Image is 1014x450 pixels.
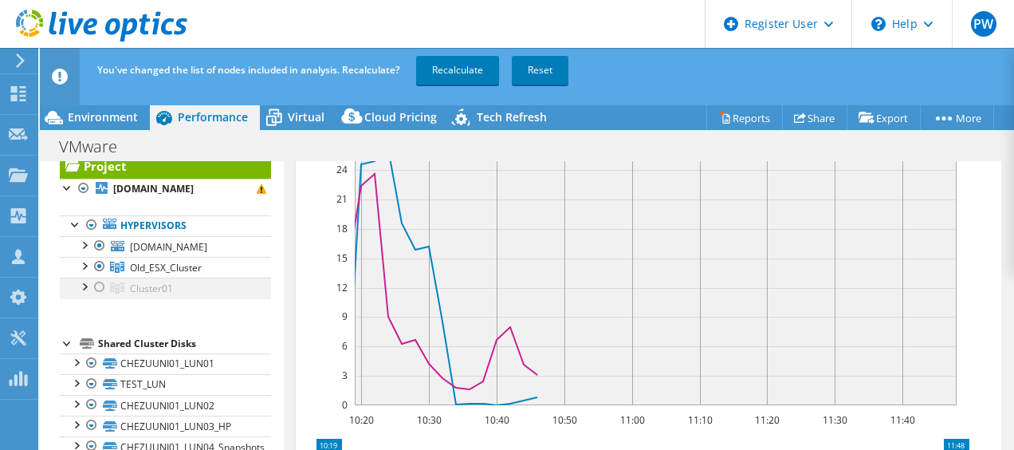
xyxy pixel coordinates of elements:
a: Cluster01 [60,278,271,298]
text: 24 [336,163,348,176]
a: CHEZUUNI01_LUN02 [60,395,271,416]
a: Export [847,105,921,130]
text: 15 [336,251,348,265]
span: Tech Refresh [477,109,547,124]
a: [DOMAIN_NAME] [60,236,271,257]
text: 12 [336,281,348,294]
span: Cloud Pricing [364,109,437,124]
span: Old_ESX_Cluster [130,261,202,274]
span: You've changed the list of nodes included in analysis. Recalculate? [97,63,399,77]
text: 0 [342,398,348,412]
text: 21 [336,192,348,206]
text: 11:00 [619,413,644,427]
a: Old_ESX_Cluster [60,257,271,278]
text: 9 [342,310,348,323]
b: [DOMAIN_NAME] [113,182,194,195]
span: Environment [68,109,138,124]
text: 11:20 [754,413,779,427]
text: 11:40 [890,413,914,427]
a: Hypervisors [60,215,271,236]
text: 11:30 [822,413,847,427]
span: PW [971,11,996,37]
a: More [920,105,994,130]
a: Recalculate [416,56,499,85]
text: 10:30 [416,413,441,427]
a: CHEZUUNI01_LUN01 [60,353,271,374]
div: Shared Cluster Disks [98,334,271,353]
h1: VMware [52,138,142,156]
a: Share [782,105,847,130]
text: 6 [342,339,348,353]
span: Virtual [288,109,324,124]
a: Reset [512,56,568,85]
span: Performance [178,109,248,124]
a: CHEZUUNI01_LUN03_HP [60,416,271,436]
svg: \n [871,17,886,31]
a: [DOMAIN_NAME] [60,179,271,199]
a: Reports [706,105,783,130]
text: 10:20 [348,413,373,427]
text: 18 [336,222,348,235]
span: [DOMAIN_NAME] [130,240,207,254]
text: 3 [342,369,348,382]
text: 10:40 [484,413,509,427]
span: Cluster01 [130,282,173,295]
text: 11:10 [687,413,712,427]
text: 10:50 [552,413,576,427]
a: Project [60,153,271,179]
a: TEST_LUN [60,374,271,395]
